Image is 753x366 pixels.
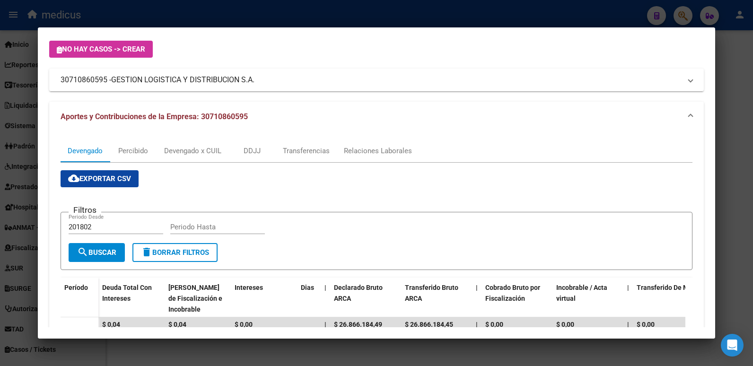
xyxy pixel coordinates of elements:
span: Declarado Bruto ARCA [334,284,383,302]
datatable-header-cell: | [472,278,482,319]
datatable-header-cell: Deuda Total Con Intereses [98,278,165,319]
span: | [476,321,478,328]
span: $ 0,00 [485,321,503,328]
button: Exportar CSV [61,170,139,187]
div: DDJJ [244,146,261,156]
div: Transferencias [283,146,330,156]
datatable-header-cell: Cobrado Bruto por Fiscalización [482,278,552,319]
span: No hay casos -> Crear [57,45,145,53]
span: $ 0,00 [637,321,655,328]
span: $ 26.866.184,49 [334,321,382,328]
mat-icon: delete [141,246,152,258]
span: Transferido Bruto ARCA [405,284,458,302]
span: Deuda Total Con Intereses [102,284,152,302]
div: Devengado [68,146,103,156]
span: | [324,321,326,328]
datatable-header-cell: Dias [297,278,321,319]
h3: Filtros [69,205,101,215]
span: Exportar CSV [68,174,131,183]
span: | [627,284,629,291]
datatable-header-cell: Deuda Bruta Neto de Fiscalización e Incobrable [165,278,231,319]
span: Incobrable / Acta virtual [556,284,607,302]
button: Borrar Filtros [132,243,218,262]
span: Aportes y Contribuciones de la Empresa: 30710860595 [61,112,248,121]
div: Relaciones Laborales [344,146,412,156]
datatable-header-cell: Declarado Bruto ARCA [330,278,401,319]
datatable-header-cell: Incobrable / Acta virtual [552,278,623,319]
span: Buscar [77,248,116,257]
mat-expansion-panel-header: 30710860595 -GESTION LOGISTICA Y DISTRIBUCION S.A. [49,69,704,91]
button: Buscar [69,243,125,262]
span: $ 0,04 [168,321,186,328]
div: Devengado x CUIL [164,146,221,156]
datatable-header-cell: | [321,278,330,319]
datatable-header-cell: Transferido Bruto ARCA [401,278,472,319]
mat-icon: search [77,246,88,258]
span: $ 0,04 [102,321,120,328]
datatable-header-cell: Período [61,278,98,317]
span: $ 0,00 [235,321,253,328]
span: | [324,284,326,291]
mat-icon: cloud_download [68,173,79,184]
span: Borrar Filtros [141,248,209,257]
span: Transferido De Más [637,284,696,291]
span: GESTION LOGISTICA Y DISTRIBUCION S.A. [111,74,254,86]
div: Open Intercom Messenger [721,334,744,357]
datatable-header-cell: | [623,278,633,319]
mat-panel-title: 30710860595 - [61,74,682,86]
span: [PERSON_NAME] de Fiscalización e Incobrable [168,284,222,313]
mat-expansion-panel-header: Aportes y Contribuciones de la Empresa: 30710860595 [49,102,704,132]
button: No hay casos -> Crear [49,41,153,58]
span: $ 0,00 [556,321,574,328]
span: $ 26.866.184,45 [405,321,453,328]
div: Percibido [118,146,148,156]
span: Intereses [235,284,263,291]
datatable-header-cell: Transferido De Más [633,278,704,319]
span: Cobrado Bruto por Fiscalización [485,284,540,302]
span: | [627,321,629,328]
span: Dias [301,284,314,291]
span: | [476,284,478,291]
span: Período [64,284,88,291]
datatable-header-cell: Intereses [231,278,297,319]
